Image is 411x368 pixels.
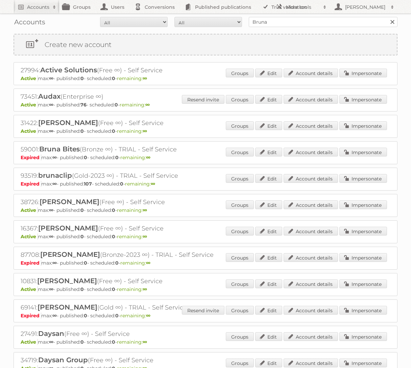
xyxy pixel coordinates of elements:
p: max: - published: - scheduled: - [21,181,390,187]
strong: ∞ [49,128,53,134]
strong: 0 [80,128,84,134]
strong: 0 [84,260,87,266]
span: Expired [21,181,41,187]
a: Account details [284,200,338,209]
h2: 34719: (Free ∞) - Self Service [21,356,257,365]
strong: ∞ [52,154,57,161]
strong: ∞ [146,154,150,161]
strong: 0 [84,154,87,161]
strong: ∞ [145,102,150,108]
strong: ∞ [49,75,53,81]
a: Groups [226,69,254,77]
span: remaining: [125,181,155,187]
strong: ∞ [143,207,147,213]
strong: ∞ [52,181,57,187]
a: Groups [226,95,254,104]
span: Expired [21,260,41,266]
span: Audax [38,92,61,100]
a: Groups [226,253,254,262]
a: Account details [284,148,338,156]
a: Resend invite [182,306,224,315]
a: Edit [255,148,282,156]
strong: 0 [115,313,119,319]
strong: 0 [112,128,115,134]
span: Active [21,128,38,134]
strong: ∞ [146,260,150,266]
a: Edit [255,227,282,236]
a: Account details [284,306,338,315]
strong: 0 [112,75,115,81]
a: Groups [226,148,254,156]
strong: ∞ [143,75,147,81]
a: Impersonate [339,121,387,130]
h2: 69141: (Gold ∞) - TRIAL - Self Service [21,303,257,312]
span: Active [21,234,38,240]
strong: 107 [84,181,92,187]
a: Account details [284,227,338,236]
strong: ∞ [49,102,53,108]
p: max: - published: - scheduled: - [21,313,390,319]
strong: ∞ [146,313,150,319]
a: Groups [226,359,254,367]
strong: ∞ [49,286,53,292]
strong: 0 [80,339,84,345]
p: max: - published: - scheduled: - [21,339,390,345]
a: Groups [226,279,254,288]
h2: Accounts [27,4,49,10]
a: Groups [226,200,254,209]
a: Impersonate [339,227,387,236]
a: Impersonate [339,69,387,77]
a: Groups [226,174,254,183]
span: Expired [21,154,41,161]
span: Active Solutions [40,66,97,74]
h2: [PERSON_NAME] [343,4,387,10]
strong: 0 [112,339,115,345]
p: max: - published: - scheduled: - [21,128,390,134]
span: remaining: [120,102,150,108]
span: remaining: [117,128,147,134]
span: remaining: [120,313,150,319]
a: Resend invite [182,95,224,104]
strong: 0 [80,286,84,292]
strong: 0 [80,234,84,240]
strong: 0 [115,154,119,161]
h2: 87708: (Bronze-2023 ∞) - TRIAL - Self Service [21,250,257,259]
a: Impersonate [339,95,387,104]
span: [PERSON_NAME] [40,198,99,206]
strong: ∞ [143,339,147,345]
strong: 0 [112,234,115,240]
span: Active [21,339,38,345]
strong: 0 [115,102,118,108]
a: Account details [284,279,338,288]
span: [PERSON_NAME] [38,303,97,311]
p: max: - published: - scheduled: - [21,207,390,213]
p: max: - published: - scheduled: - [21,154,390,161]
strong: ∞ [49,234,53,240]
p: max: - published: - scheduled: - [21,234,390,240]
strong: 0 [80,75,84,81]
strong: ∞ [49,339,53,345]
strong: 0 [84,313,87,319]
strong: ∞ [52,313,57,319]
strong: ∞ [143,286,147,292]
strong: ∞ [151,181,155,187]
a: Impersonate [339,359,387,367]
strong: 0 [112,207,115,213]
span: remaining: [117,75,147,81]
h2: 27994: (Free ∞) - Self Service [21,66,257,75]
span: [PERSON_NAME] [37,277,97,285]
span: remaining: [117,286,147,292]
a: Groups [226,227,254,236]
strong: ∞ [49,207,53,213]
h2: 31422: (Free ∞) - Self Service [21,119,257,127]
h2: More tools [286,4,320,10]
strong: 0 [120,181,123,187]
strong: 76 [80,102,87,108]
span: Active [21,75,38,81]
a: Edit [255,306,282,315]
p: max: - published: - scheduled: - [21,102,390,108]
span: brunaclip [38,171,72,179]
strong: ∞ [52,260,57,266]
span: Expired [21,313,41,319]
span: Daysan [38,329,64,338]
